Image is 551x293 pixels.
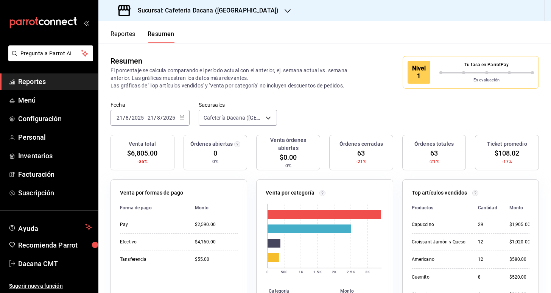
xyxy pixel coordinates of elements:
div: $1,905.00 [509,221,530,228]
a: Pregunta a Parrot AI [5,55,93,63]
label: Fecha [111,102,190,108]
span: 0% [212,158,218,165]
span: 0% [285,162,291,169]
h3: Órdenes cerradas [339,140,383,148]
text: 2K [332,270,337,274]
text: 2.5K [347,270,355,274]
span: Menú [18,95,92,105]
span: / [154,115,156,121]
span: / [123,115,125,121]
th: Productos [412,200,472,216]
span: -17% [502,158,512,165]
p: El porcentaje se calcula comparando el período actual con el anterior, ej. semana actual vs. sema... [111,67,360,89]
th: Monto [503,200,530,216]
label: Sucursales [199,102,277,108]
span: $0.00 [280,152,297,162]
text: 0 [266,270,269,274]
span: / [129,115,131,121]
input: -- [147,115,154,121]
span: Sugerir nueva función [9,282,92,290]
div: 29 [478,221,497,228]
div: 12 [478,256,497,263]
span: 63 [430,148,438,158]
span: Reportes [18,76,92,87]
span: Recomienda Parrot [18,240,92,250]
input: -- [116,115,123,121]
button: Pregunta a Parrot AI [8,45,93,61]
div: navigation tabs [111,30,174,43]
div: Tansferencia [120,256,183,263]
span: $6,805.00 [127,148,157,158]
th: Forma de pago [120,200,189,216]
th: Monto [189,200,238,216]
div: Cuernito [412,274,466,281]
span: Inventarios [18,151,92,161]
button: Resumen [148,30,174,43]
span: $108.02 [495,148,520,158]
input: -- [125,115,129,121]
div: 12 [478,239,497,245]
text: 1.5K [314,270,322,274]
span: -35% [137,158,148,165]
div: $520.00 [509,274,530,281]
h3: Venta órdenes abiertas [260,136,317,152]
span: -21% [429,158,439,165]
div: Capuccino [412,221,466,228]
h3: Órdenes abiertas [190,140,233,148]
span: Dacana CMT [18,259,92,269]
div: $580.00 [509,256,530,263]
h3: Venta total [129,140,156,148]
span: -21% [356,158,367,165]
button: Reportes [111,30,135,43]
span: Suscripción [18,188,92,198]
span: Ayuda [18,223,82,232]
p: Venta por categoría [266,189,314,197]
span: Cafetería Dacana ([GEOGRAPHIC_DATA]) [204,114,263,122]
span: Facturación [18,169,92,179]
div: Pay [120,221,183,228]
span: 63 [357,148,365,158]
text: 500 [281,270,288,274]
div: Americano [412,256,466,263]
p: Venta por formas de pago [120,189,183,197]
p: Tu tasa en ParrotPay [439,61,534,68]
span: 0 [213,148,217,158]
input: -- [157,115,160,121]
span: - [145,115,146,121]
div: Croissant Jamón y Queso [412,239,466,245]
input: ---- [131,115,144,121]
th: Cantidad [472,200,503,216]
p: En evaluación [439,77,534,84]
span: Personal [18,132,92,142]
div: Nivel 1 [408,61,430,84]
div: $1,020.00 [509,239,530,245]
h3: Órdenes totales [414,140,454,148]
span: / [160,115,163,121]
input: ---- [163,115,176,121]
div: $2,590.00 [195,221,238,228]
div: $55.00 [195,256,238,263]
span: Configuración [18,114,92,124]
div: Resumen [111,55,142,67]
text: 1K [299,270,304,274]
text: 3K [365,270,370,274]
span: Pregunta a Parrot AI [20,50,81,58]
h3: Ticket promedio [487,140,527,148]
div: $4,160.00 [195,239,238,245]
p: Top artículos vendidos [412,189,467,197]
div: Efectivo [120,239,183,245]
h3: Sucursal: Cafetería Dacana ([GEOGRAPHIC_DATA]) [132,6,279,15]
button: open_drawer_menu [83,20,89,26]
div: 8 [478,274,497,281]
